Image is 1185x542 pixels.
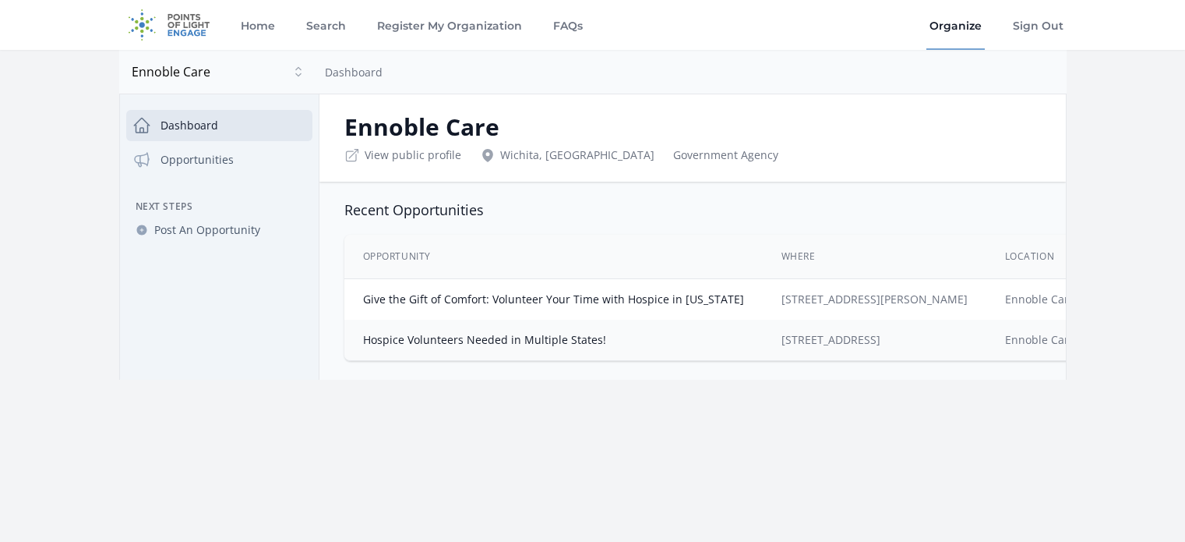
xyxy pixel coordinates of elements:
[363,332,606,347] a: Hospice Volunteers Needed in Multiple States!
[763,320,986,360] td: [STREET_ADDRESS]
[363,292,744,306] a: Give the Gift of Comfort: Volunteer Your Time with Hospice in [US_STATE]
[763,235,986,279] th: Where
[154,222,260,238] span: Post An Opportunity
[1005,332,1075,347] a: Ennoble Care
[763,279,986,321] td: [STREET_ADDRESS][PERSON_NAME]
[365,147,461,163] a: View public profile
[325,62,383,81] nav: Breadcrumb
[126,144,312,175] a: Opportunities
[344,200,1041,219] h3: Recent Opportunities
[986,235,1094,279] th: Location
[126,216,312,244] a: Post An Opportunity
[125,56,312,87] button: Ennoble Care
[132,62,287,81] span: Ennoble Care
[344,235,763,279] th: Opportunity
[673,147,778,163] div: Government Agency
[325,65,383,80] a: Dashboard
[1005,292,1075,306] a: Ennoble Care
[126,200,312,213] h3: Next Steps
[126,110,312,141] a: Dashboard
[480,147,654,163] div: Wichita, [GEOGRAPHIC_DATA]
[344,113,1041,141] h2: Ennoble Care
